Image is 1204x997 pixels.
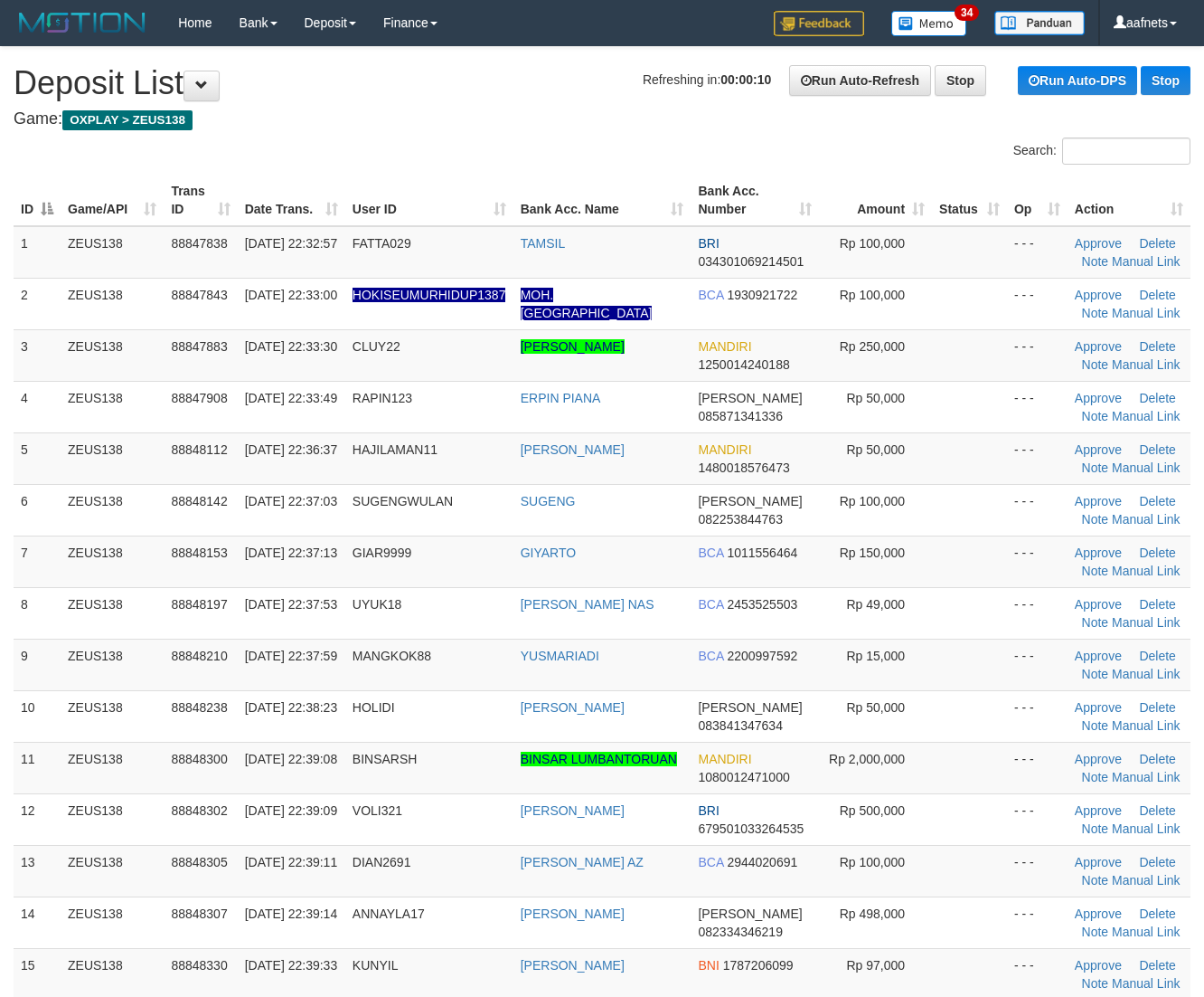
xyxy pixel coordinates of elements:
[1139,803,1175,818] a: Delete
[521,700,625,715] a: [PERSON_NAME]
[1007,175,1068,226] th: Op: activate to sort column ascending
[1112,925,1180,939] a: Manual Link
[61,639,164,690] td: ZEUS138
[1112,254,1180,269] a: Manual Link
[1082,873,1109,888] a: Note
[353,649,431,663] span: MANGKOK88
[14,381,61,432] td: 4
[698,752,751,766] span: MANDIRI
[353,236,411,251] span: FATTA029
[521,442,625,457] a: [PERSON_NAME]
[698,339,751,354] span: MANDIRI
[1082,564,1109,578] a: Note
[61,278,164,329] td: ZEUS138
[698,770,789,784] span: Copy 1080012471000 to clipboard
[1139,907,1175,921] a: Delete
[245,649,337,663] span: [DATE] 22:37:59
[353,597,401,612] span: UYUK18
[698,546,723,560] span: BCA
[698,236,719,251] span: BRI
[698,288,723,302] span: BCA
[245,597,337,612] span: [DATE] 22:37:53
[846,958,905,973] span: Rp 97,000
[245,236,337,251] span: [DATE] 22:32:57
[171,907,227,921] span: 88848307
[1007,329,1068,381] td: - - -
[1068,175,1190,226] th: Action: activate to sort column ascending
[171,649,227,663] span: 88848210
[61,175,164,226] th: Game/API: activate to sort column ascending
[698,821,804,836] span: Copy 679501033264535 to clipboard
[846,442,905,457] span: Rp 50,000
[698,409,782,423] span: Copy 085871341336 to clipboard
[353,855,411,869] span: DIAN2691
[62,110,193,130] span: OXPLAY > ZEUS138
[1082,770,1109,784] a: Note
[698,461,789,475] span: Copy 1480018576473 to clipboard
[171,494,227,508] span: 88848142
[14,226,61,279] td: 1
[727,597,797,612] span: Copy 2453525503 to clipboard
[14,690,61,742] td: 10
[61,793,164,845] td: ZEUS138
[1075,391,1122,405] a: Approve
[1082,254,1109,269] a: Note
[727,288,797,302] span: Copy 1930921722 to clipboard
[245,442,337,457] span: [DATE] 22:36:37
[1082,718,1109,733] a: Note
[521,339,625,354] a: [PERSON_NAME]
[171,391,227,405] span: 88847908
[698,391,802,405] span: [PERSON_NAME]
[1082,821,1109,836] a: Note
[1075,597,1122,612] a: Approve
[1112,409,1180,423] a: Manual Link
[521,752,677,766] a: BINSAR LUMBANTORUAN
[846,391,905,405] span: Rp 50,000
[698,907,802,921] span: [PERSON_NAME]
[171,597,227,612] span: 88848197
[1082,667,1109,681] a: Note
[353,494,453,508] span: SUGENGWULAN
[164,175,237,226] th: Trans ID: activate to sort column ascending
[171,700,227,715] span: 88848238
[61,484,164,536] td: ZEUS138
[1075,958,1122,973] a: Approve
[353,803,402,818] span: VOLI321
[1007,897,1068,948] td: - - -
[345,175,513,226] th: User ID: activate to sort column ascending
[14,278,61,329] td: 2
[353,958,399,973] span: KUNYIL
[171,288,227,302] span: 88847843
[840,803,905,818] span: Rp 500,000
[846,597,905,612] span: Rp 49,000
[1112,976,1180,991] a: Manual Link
[1075,700,1122,715] a: Approve
[1112,873,1180,888] a: Manual Link
[891,11,967,36] img: Button%20Memo.svg
[171,958,227,973] span: 88848330
[1075,546,1122,560] a: Approve
[171,855,227,869] span: 88848305
[61,432,164,484] td: ZEUS138
[353,288,506,302] span: Nama rekening ada tanda titik/strip, harap diedit
[698,958,719,973] span: BNI
[245,752,337,766] span: [DATE] 22:39:08
[1082,461,1109,475] a: Note
[521,288,653,320] a: MOH. [GEOGRAPHIC_DATA]
[1007,742,1068,793] td: - - -
[1112,461,1180,475] a: Manual Link
[1112,564,1180,578] a: Manual Link
[14,9,151,36] img: MOTION_logo.png
[723,958,794,973] span: Copy 1787206099 to clipboard
[245,288,337,302] span: [DATE] 22:33:00
[840,494,905,508] span: Rp 100,000
[61,536,164,587] td: ZEUS138
[698,597,723,612] span: BCA
[1112,770,1180,784] a: Manual Link
[935,65,986,96] a: Stop
[727,855,797,869] span: Copy 2944020691 to clipboard
[698,700,802,715] span: [PERSON_NAME]
[1007,226,1068,279] td: - - -
[1075,907,1122,921] a: Approve
[1007,793,1068,845] td: - - -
